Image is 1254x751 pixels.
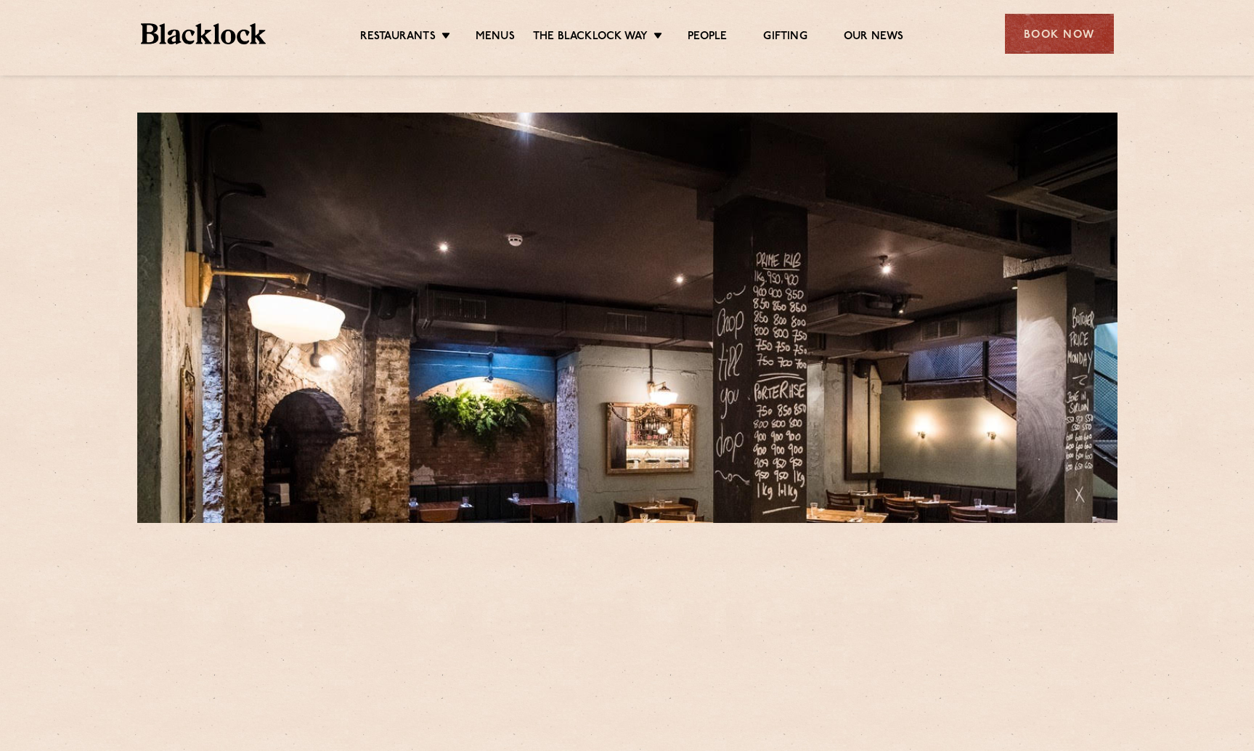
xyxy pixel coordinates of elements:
a: Gifting [763,30,807,46]
a: Menus [476,30,515,46]
div: Book Now [1005,14,1114,54]
a: Our News [844,30,904,46]
a: People [688,30,727,46]
a: The Blacklock Way [533,30,648,46]
a: Restaurants [360,30,436,46]
img: BL_Textured_Logo-footer-cropped.svg [141,23,266,44]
